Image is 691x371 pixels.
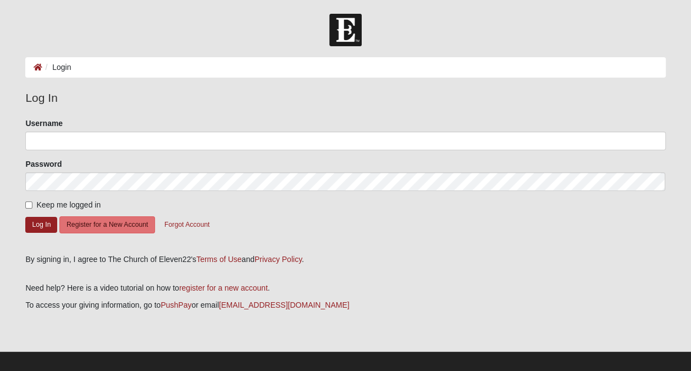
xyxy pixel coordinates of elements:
a: register for a new account [179,283,268,292]
p: Need help? Here is a video tutorial on how to . [25,282,665,294]
span: Keep me logged in [36,200,101,209]
div: By signing in, I agree to The Church of Eleven22's and . [25,254,665,265]
input: Keep me logged in [25,201,32,209]
button: Register for a New Account [59,216,155,233]
button: Forgot Account [157,216,217,233]
button: Log In [25,217,57,233]
a: Terms of Use [196,255,241,264]
a: Privacy Policy [255,255,302,264]
p: To access your giving information, go to or email [25,299,665,311]
a: PushPay [161,301,191,309]
label: Password [25,159,62,170]
img: Church of Eleven22 Logo [329,14,362,46]
a: [EMAIL_ADDRESS][DOMAIN_NAME] [219,301,349,309]
legend: Log In [25,89,665,107]
label: Username [25,118,63,129]
li: Login [42,62,71,73]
